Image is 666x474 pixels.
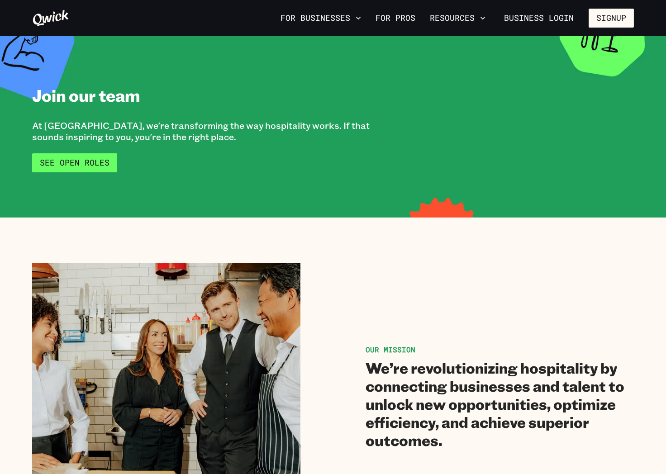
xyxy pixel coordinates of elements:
a: See Open Roles [32,153,117,172]
span: OUR MISSION [366,345,415,354]
button: For Businesses [277,10,365,26]
h2: We’re revolutionizing hospitality by connecting businesses and talent to unlock new opportunities... [366,359,634,449]
button: Resources [426,10,489,26]
h1: Join our team [32,85,140,105]
a: For Pros [372,10,419,26]
a: Business Login [496,9,581,28]
button: Signup [589,9,634,28]
p: At [GEOGRAPHIC_DATA], we're transforming the way hospitality works. If that sounds inspiring to y... [32,120,393,142]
